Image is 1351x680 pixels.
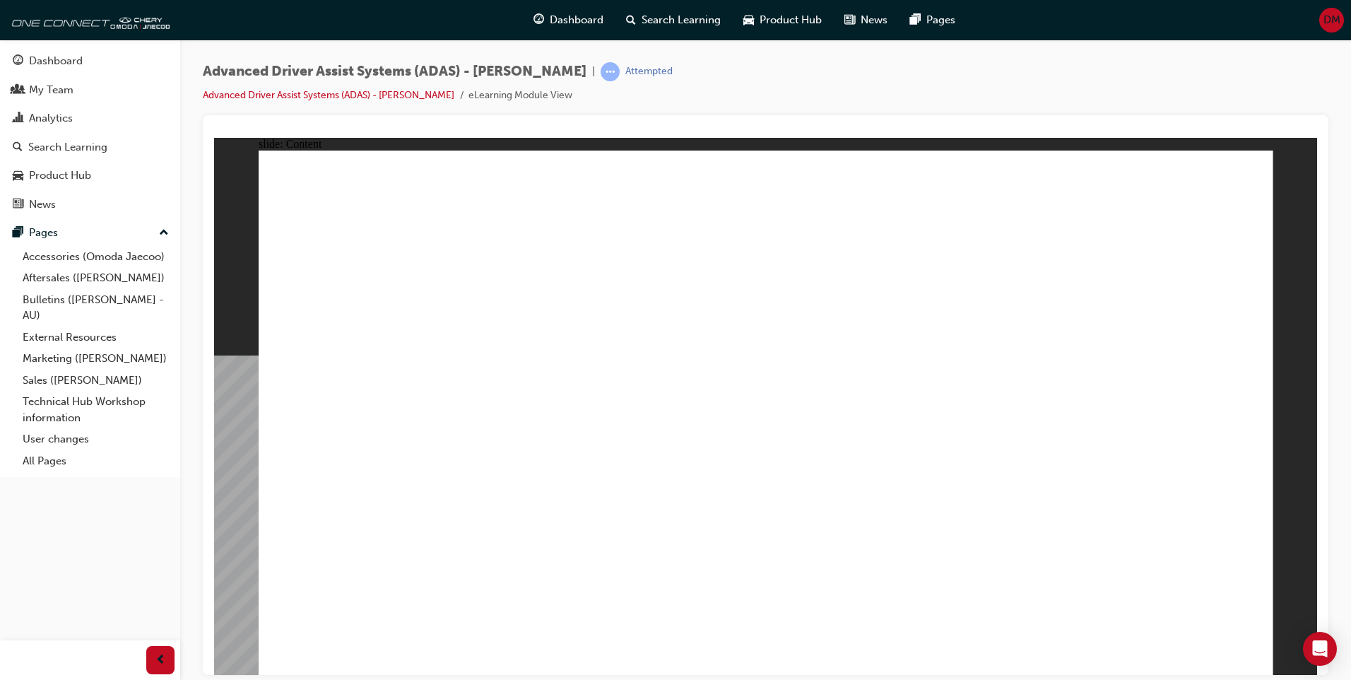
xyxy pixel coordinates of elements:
[203,89,454,101] a: Advanced Driver Assist Systems (ADAS) - [PERSON_NAME]
[7,6,170,34] img: oneconnect
[6,48,175,74] a: Dashboard
[29,197,56,213] div: News
[6,220,175,246] button: Pages
[17,246,175,268] a: Accessories (Omoda Jaecoo)
[29,53,83,69] div: Dashboard
[29,168,91,184] div: Product Hub
[29,110,73,127] div: Analytics
[833,6,899,35] a: news-iconNews
[17,348,175,370] a: Marketing ([PERSON_NAME])
[6,45,175,220] button: DashboardMy TeamAnalyticsSearch LearningProduct HubNews
[159,224,169,242] span: up-icon
[533,11,544,29] span: guage-icon
[13,170,23,182] span: car-icon
[6,134,175,160] a: Search Learning
[13,199,23,211] span: news-icon
[6,192,175,218] a: News
[17,327,175,348] a: External Resources
[13,112,23,125] span: chart-icon
[743,11,754,29] span: car-icon
[1319,8,1344,33] button: DM
[13,141,23,154] span: search-icon
[732,6,833,35] a: car-iconProduct Hub
[522,6,615,35] a: guage-iconDashboard
[899,6,967,35] a: pages-iconPages
[17,428,175,450] a: User changes
[550,12,603,28] span: Dashboard
[6,77,175,103] a: My Team
[592,64,595,80] span: |
[910,11,921,29] span: pages-icon
[1303,632,1337,666] div: Open Intercom Messenger
[760,12,822,28] span: Product Hub
[6,105,175,131] a: Analytics
[203,64,586,80] span: Advanced Driver Assist Systems (ADAS) - [PERSON_NAME]
[626,11,636,29] span: search-icon
[1323,12,1340,28] span: DM
[625,65,673,78] div: Attempted
[17,391,175,428] a: Technical Hub Workshop information
[13,55,23,68] span: guage-icon
[13,227,23,240] span: pages-icon
[468,88,572,104] li: eLearning Module View
[155,652,166,669] span: prev-icon
[926,12,955,28] span: Pages
[601,62,620,81] span: learningRecordVerb_ATTEMPT-icon
[615,6,732,35] a: search-iconSearch Learning
[13,84,23,97] span: people-icon
[28,139,107,156] div: Search Learning
[29,82,73,98] div: My Team
[6,163,175,189] a: Product Hub
[29,225,58,241] div: Pages
[17,267,175,289] a: Aftersales ([PERSON_NAME])
[17,370,175,392] a: Sales ([PERSON_NAME])
[844,11,855,29] span: news-icon
[861,12,887,28] span: News
[17,450,175,472] a: All Pages
[17,289,175,327] a: Bulletins ([PERSON_NAME] - AU)
[642,12,721,28] span: Search Learning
